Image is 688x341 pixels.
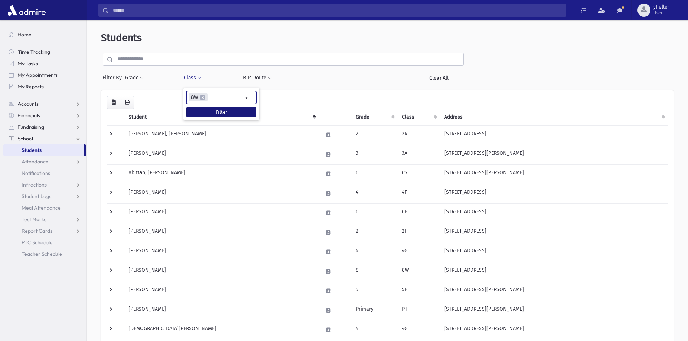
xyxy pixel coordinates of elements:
[351,320,398,340] td: 4
[3,98,86,110] a: Accounts
[440,223,668,242] td: [STREET_ADDRESS]
[398,223,440,242] td: 2F
[18,60,38,67] span: My Tasks
[109,4,566,17] input: Search
[22,147,42,153] span: Students
[120,96,134,109] button: Print
[124,164,319,184] td: Abittan, [PERSON_NAME]
[124,320,319,340] td: [DEMOGRAPHIC_DATA][PERSON_NAME]
[3,144,84,156] a: Students
[440,109,668,126] th: Address: activate to sort column ascending
[3,237,86,248] a: PTC Schedule
[124,242,319,262] td: [PERSON_NAME]
[351,223,398,242] td: 2
[440,203,668,223] td: [STREET_ADDRESS]
[351,184,398,203] td: 4
[440,242,668,262] td: [STREET_ADDRESS]
[22,170,50,176] span: Notifications
[398,184,440,203] td: 4F
[3,167,86,179] a: Notifications
[124,145,319,164] td: [PERSON_NAME]
[398,301,440,320] td: PT
[440,184,668,203] td: [STREET_ADDRESS]
[124,301,319,320] td: [PERSON_NAME]
[124,262,319,281] td: [PERSON_NAME]
[3,121,86,133] a: Fundraising
[183,71,202,84] button: Class
[3,179,86,191] a: Infractions
[22,193,51,200] span: Student Logs
[125,71,144,84] button: Grade
[398,164,440,184] td: 6S
[243,71,272,84] button: Bus Route
[3,110,86,121] a: Financials
[351,125,398,145] td: 2
[6,3,47,17] img: AdmirePro
[18,72,58,78] span: My Appointments
[3,214,86,225] a: Test Marks
[398,203,440,223] td: 6B
[22,205,61,211] span: Meal Attendance
[124,109,319,126] th: Student: activate to sort column descending
[351,203,398,223] td: 6
[398,125,440,145] td: 2R
[22,216,46,223] span: Test Marks
[245,94,248,102] span: Remove all items
[124,125,319,145] td: [PERSON_NAME], [PERSON_NAME]
[18,135,33,142] span: School
[398,109,440,126] th: Class: activate to sort column ascending
[351,301,398,320] td: Primary
[18,49,50,55] span: Time Tracking
[440,164,668,184] td: [STREET_ADDRESS][PERSON_NAME]
[18,31,31,38] span: Home
[440,301,668,320] td: [STREET_ADDRESS][PERSON_NAME]
[22,251,62,257] span: Teacher Schedule
[103,74,125,82] span: Filter By
[351,281,398,301] td: 5
[3,133,86,144] a: School
[3,225,86,237] a: Report Cards
[351,164,398,184] td: 6
[101,32,142,44] span: Students
[398,262,440,281] td: 8W
[398,320,440,340] td: 4G
[440,320,668,340] td: [STREET_ADDRESS][PERSON_NAME]
[3,58,86,69] a: My Tasks
[124,223,319,242] td: [PERSON_NAME]
[189,93,208,101] li: 8W
[398,242,440,262] td: 4G
[18,124,44,130] span: Fundraising
[22,182,47,188] span: Infractions
[22,239,53,246] span: PTC Schedule
[22,158,48,165] span: Attendance
[351,242,398,262] td: 4
[18,112,40,119] span: Financials
[3,81,86,92] a: My Reports
[3,156,86,167] a: Attendance
[653,10,669,16] span: User
[351,109,398,126] th: Grade: activate to sort column ascending
[186,107,256,117] button: Filter
[440,125,668,145] td: [STREET_ADDRESS]
[124,184,319,203] td: [PERSON_NAME]
[124,203,319,223] td: [PERSON_NAME]
[351,262,398,281] td: 8
[414,71,464,84] a: Clear All
[3,191,86,202] a: Student Logs
[3,69,86,81] a: My Appointments
[440,262,668,281] td: [STREET_ADDRESS]
[3,46,86,58] a: Time Tracking
[653,4,669,10] span: yheller
[398,281,440,301] td: 5E
[440,281,668,301] td: [STREET_ADDRESS][PERSON_NAME]
[124,281,319,301] td: [PERSON_NAME]
[22,228,52,234] span: Report Cards
[107,96,120,109] button: CSV
[440,145,668,164] td: [STREET_ADDRESS][PERSON_NAME]
[3,202,86,214] a: Meal Attendance
[3,248,86,260] a: Teacher Schedule
[3,29,86,40] a: Home
[200,95,205,100] span: ×
[18,83,44,90] span: My Reports
[398,145,440,164] td: 3A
